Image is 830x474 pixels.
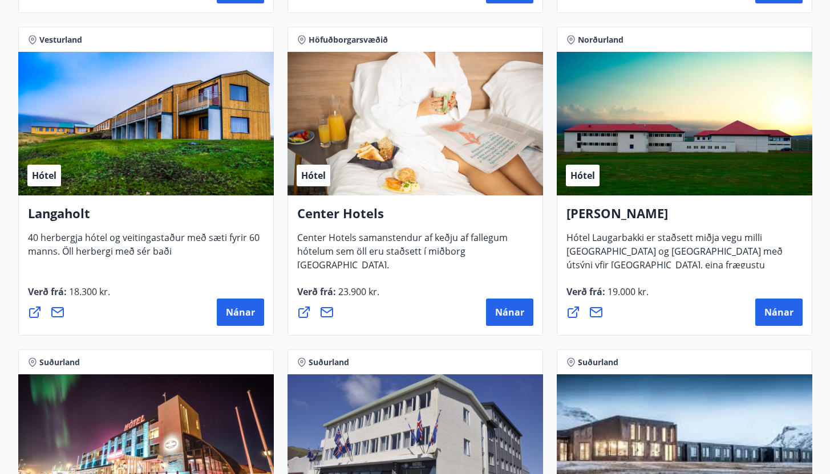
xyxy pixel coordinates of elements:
[570,169,595,182] span: Hótel
[309,357,349,368] span: Suðurland
[578,34,623,46] span: Norðurland
[301,169,326,182] span: Hótel
[28,231,260,267] span: 40 herbergja hótel og veitingastaður með sæti fyrir 60 manns. Öll herbergi með sér baði
[217,299,264,326] button: Nánar
[39,357,80,368] span: Suðurland
[297,205,533,231] h4: Center Hotels
[486,299,533,326] button: Nánar
[566,205,803,231] h4: [PERSON_NAME]
[28,285,110,307] span: Verð frá :
[495,306,524,318] span: Nánar
[566,285,649,307] span: Verð frá :
[28,205,264,231] h4: Langaholt
[336,285,379,298] span: 23.900 kr.
[605,285,649,298] span: 19.000 kr.
[309,34,388,46] span: Höfuðborgarsvæðið
[566,231,783,294] span: Hótel Laugarbakki er staðsett miðja vegu milli [GEOGRAPHIC_DATA] og [GEOGRAPHIC_DATA] með útsýni ...
[67,285,110,298] span: 18.300 kr.
[226,306,255,318] span: Nánar
[764,306,793,318] span: Nánar
[297,285,379,307] span: Verð frá :
[755,299,803,326] button: Nánar
[297,231,508,280] span: Center Hotels samanstendur af keðju af fallegum hótelum sem öll eru staðsett í miðborg [GEOGRAPHI...
[32,169,56,182] span: Hótel
[578,357,618,368] span: Suðurland
[39,34,82,46] span: Vesturland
